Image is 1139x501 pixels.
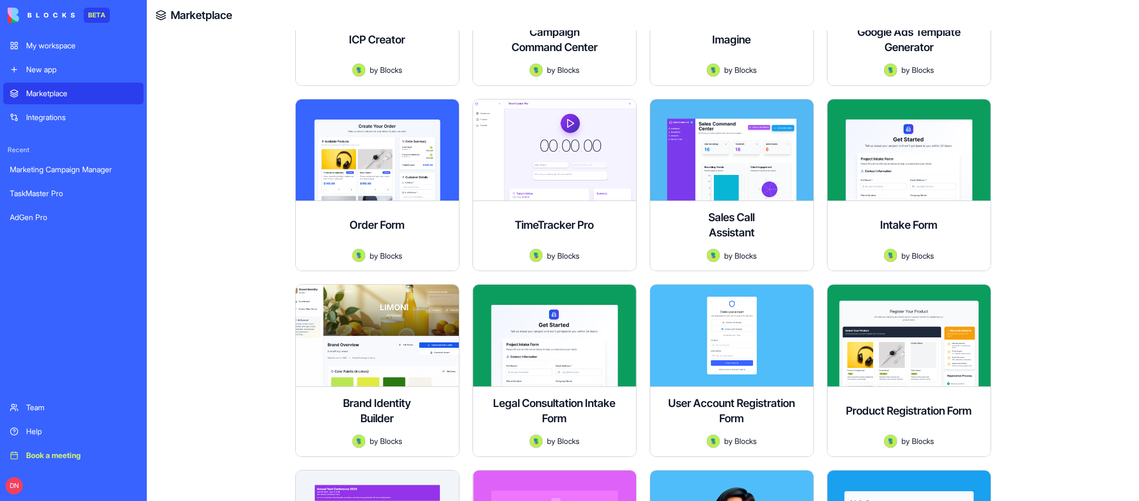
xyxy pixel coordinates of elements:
img: Avatar [352,435,365,448]
span: Blocks [735,64,757,76]
span: Blocks [912,250,934,261]
h4: Legal Consultation Intake Form [482,396,627,426]
a: Team [3,397,144,418]
img: Avatar [884,64,897,77]
img: logo [8,8,75,23]
div: BETA [84,8,110,23]
span: by [901,64,910,76]
span: by [370,435,378,447]
a: AdGen Pro [3,206,144,228]
a: Help [3,421,144,442]
span: by [370,64,378,76]
a: Marketplace [171,8,232,23]
h4: ICP Creator [349,32,405,47]
a: Marketplace [3,83,144,104]
span: Blocks [380,435,402,447]
img: Avatar [352,249,365,262]
div: AdGen Pro [10,212,137,223]
div: Sales Call Assistant [659,210,805,240]
h4: Sales Call Assistant [688,210,775,240]
div: Product Registration Form [836,396,982,426]
span: by [724,250,732,261]
div: Help [26,426,137,437]
div: TaskMaster Pro [10,188,137,199]
a: New app [3,59,144,80]
a: Order FormAvatarbyBlocks [295,99,459,272]
a: Intake FormAvatarbyBlocks [827,99,991,272]
span: by [547,435,555,447]
span: by [724,64,732,76]
h4: Campaign Command Center [511,24,598,55]
span: Blocks [735,435,757,447]
img: Avatar [352,64,365,77]
span: Blocks [557,435,580,447]
a: TaskMaster Pro [3,183,144,204]
a: My workspace [3,35,144,57]
div: Integrations [26,112,137,123]
a: Product Registration FormAvatarbyBlocks [827,284,991,457]
div: My workspace [26,40,137,51]
span: DN [5,477,23,494]
a: TimeTracker ProAvatarbyBlocks [472,99,637,272]
img: Avatar [530,435,543,448]
a: Legal Consultation Intake FormAvatarbyBlocks [472,284,637,457]
div: Order Form [304,210,450,240]
div: Intake Form [836,210,982,240]
span: Blocks [380,250,402,261]
a: Marketing Campaign Manager [3,159,144,180]
h4: TimeTracker Pro [515,217,594,233]
div: New app [26,64,137,75]
img: Avatar [530,64,543,77]
div: TimeTracker Pro [482,210,627,240]
img: Avatar [884,249,897,262]
div: Campaign Command Center [482,24,627,55]
h4: Order Form [350,217,404,233]
a: Brand Identity BuilderAvatarbyBlocks [295,284,459,457]
img: Avatar [884,435,897,448]
h4: Product Registration Form [846,403,972,418]
div: Marketplace [26,88,137,99]
img: Avatar [707,64,720,77]
span: by [901,435,910,447]
span: by [901,250,910,261]
span: by [547,250,555,261]
span: by [547,64,555,76]
span: Blocks [557,250,580,261]
a: Sales Call AssistantAvatarbyBlocks [650,99,814,272]
a: Book a meeting [3,444,144,466]
div: Book a meeting [26,450,137,461]
h4: Intake Form [880,217,937,233]
h4: Google Ads Template Generator [836,24,982,55]
span: Blocks [557,64,580,76]
img: Avatar [530,249,543,262]
span: Blocks [735,250,757,261]
div: ICP Creator [304,24,450,55]
h4: User Account Registration Form [659,396,805,426]
span: Blocks [912,435,934,447]
span: Blocks [380,64,402,76]
a: BETA [8,8,110,23]
div: Imagine [659,24,805,55]
span: by [724,435,732,447]
div: Brand Identity Builder [304,396,450,426]
span: Recent [3,146,144,154]
div: Team [26,402,137,413]
span: Blocks [912,64,934,76]
img: Avatar [707,249,720,262]
img: Avatar [707,435,720,448]
span: by [370,250,378,261]
a: Integrations [3,107,144,128]
h4: Imagine [712,32,751,47]
a: User Account Registration FormAvatarbyBlocks [650,284,814,457]
h4: Brand Identity Builder [334,396,421,426]
div: Marketing Campaign Manager [10,164,137,175]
